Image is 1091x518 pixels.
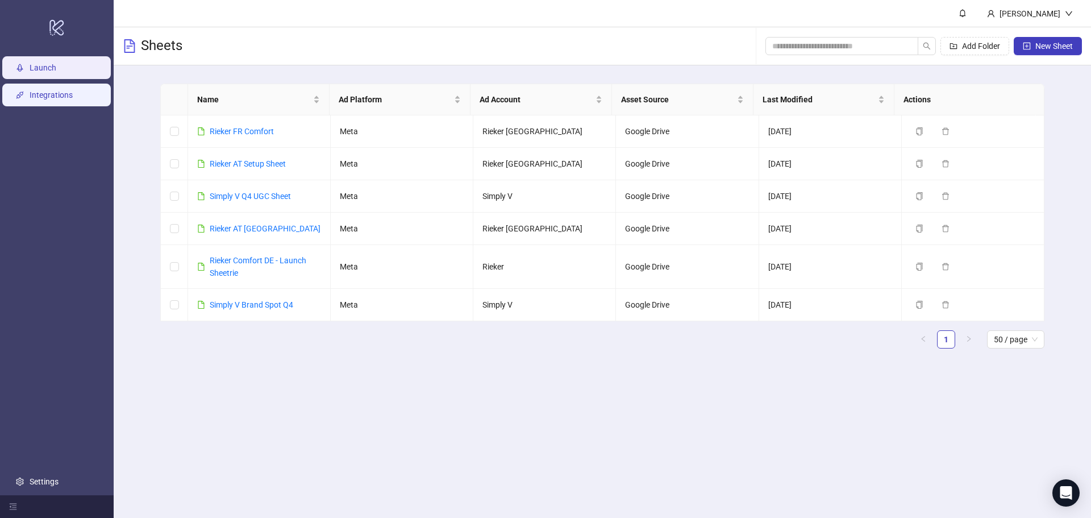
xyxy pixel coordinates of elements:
th: Last Modified [753,84,895,115]
td: Meta [331,148,473,180]
td: [DATE] [759,148,902,180]
button: left [914,330,932,349]
span: Name [197,93,311,106]
td: [DATE] [759,245,902,289]
th: Ad Platform [330,84,471,115]
td: [DATE] [759,115,902,148]
td: Google Drive [616,115,759,148]
td: Simply V [473,289,616,321]
a: Settings [30,477,59,486]
th: Asset Source [612,84,753,115]
h3: Sheets [141,37,182,55]
td: Rieker [473,245,616,289]
button: Add Folder [940,37,1009,55]
a: Simply V Brand Spot Q4 [210,300,293,309]
td: [DATE] [759,289,902,321]
span: file [197,192,205,200]
span: copy [915,160,923,168]
span: Last Modified [763,93,876,106]
span: copy [915,301,923,309]
td: [DATE] [759,213,902,245]
span: left [920,335,927,342]
li: Next Page [960,330,978,349]
span: copy [915,192,923,200]
td: Google Drive [616,180,759,213]
span: file [197,225,205,233]
span: file [197,263,205,271]
span: file-text [123,39,136,53]
span: file [197,301,205,309]
th: Name [188,84,330,115]
a: Rieker AT [GEOGRAPHIC_DATA] [210,224,320,233]
a: Rieker Comfort DE - Launch Sheetrie [210,256,306,277]
th: Ad Account [470,84,612,115]
td: Rieker [GEOGRAPHIC_DATA] [473,213,616,245]
span: Ad Account [480,93,593,106]
span: plus-square [1023,42,1031,50]
span: down [1065,10,1073,18]
td: Rieker [GEOGRAPHIC_DATA] [473,148,616,180]
a: Simply V Q4 UGC Sheet [210,192,291,201]
span: delete [942,192,950,200]
a: 1 [938,331,955,348]
a: Rieker FR Comfort [210,127,274,136]
span: Ad Platform [339,93,452,106]
span: copy [915,263,923,271]
li: Previous Page [914,330,932,349]
span: copy [915,127,923,135]
span: menu-fold [9,503,17,511]
td: [DATE] [759,180,902,213]
button: right [960,330,978,349]
td: Google Drive [616,289,759,321]
button: New Sheet [1014,37,1082,55]
span: delete [942,127,950,135]
a: Launch [30,63,56,72]
div: Page Size [987,330,1044,349]
span: 50 / page [994,331,1038,348]
td: Google Drive [616,148,759,180]
td: Meta [331,115,473,148]
a: Integrations [30,90,73,100]
span: file [197,160,205,168]
span: New Sheet [1035,42,1073,51]
span: delete [942,160,950,168]
span: folder-add [950,42,957,50]
span: Add Folder [962,42,1000,51]
span: search [923,42,931,50]
span: file [197,127,205,135]
td: Meta [331,289,473,321]
td: Rieker [GEOGRAPHIC_DATA] [473,115,616,148]
td: Meta [331,180,473,213]
div: Open Intercom Messenger [1052,479,1080,507]
td: Google Drive [616,213,759,245]
span: Asset Source [621,93,735,106]
span: user [987,10,995,18]
a: Rieker AT Setup Sheet [210,159,286,168]
th: Actions [894,84,1036,115]
span: delete [942,263,950,271]
div: [PERSON_NAME] [995,7,1065,20]
span: delete [942,301,950,309]
td: Simply V [473,180,616,213]
span: copy [915,225,923,233]
td: Google Drive [616,245,759,289]
span: bell [959,9,967,17]
span: delete [942,225,950,233]
span: right [965,335,972,342]
td: Meta [331,213,473,245]
td: Meta [331,245,473,289]
li: 1 [937,330,955,349]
